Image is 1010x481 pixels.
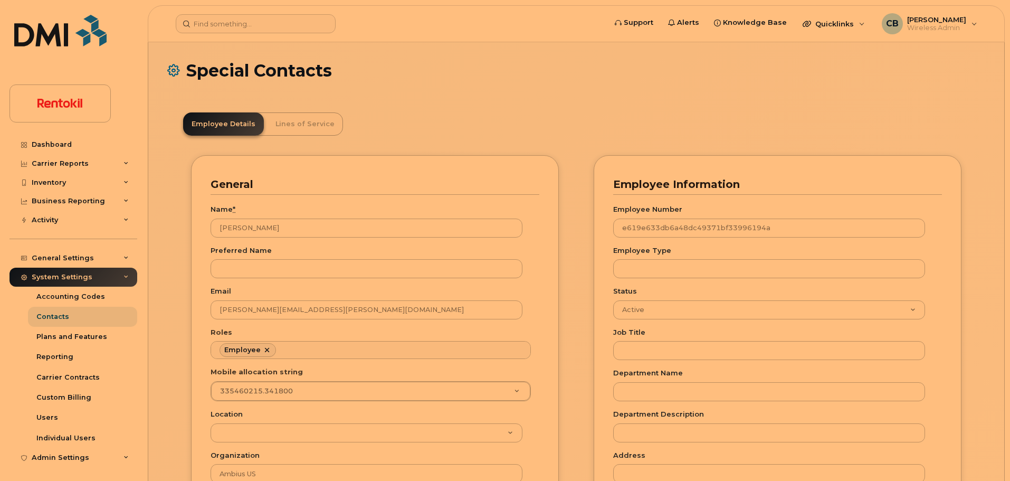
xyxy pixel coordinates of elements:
h3: Employee Information [613,177,934,192]
label: Roles [211,327,232,337]
label: Job Title [613,327,645,337]
abbr: required [233,205,235,213]
label: Location [211,409,243,419]
label: Department Description [613,409,704,419]
label: Employee Number [613,204,682,214]
label: Email [211,286,231,296]
label: Department Name [613,368,683,378]
label: Organization [211,450,260,460]
div: Employee [224,346,261,354]
label: Name [211,204,235,214]
a: Employee Details [183,112,264,136]
label: Mobile allocation string [211,367,303,377]
h1: Special Contacts [167,61,985,80]
label: Address [613,450,645,460]
label: Preferred Name [211,246,272,256]
a: 335460215.341800 [211,382,530,401]
h3: General [211,177,531,192]
label: Employee Type [613,246,671,256]
label: Status [613,286,637,296]
a: Lines of Service [267,112,343,136]
span: 335460215.341800 [220,387,293,395]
